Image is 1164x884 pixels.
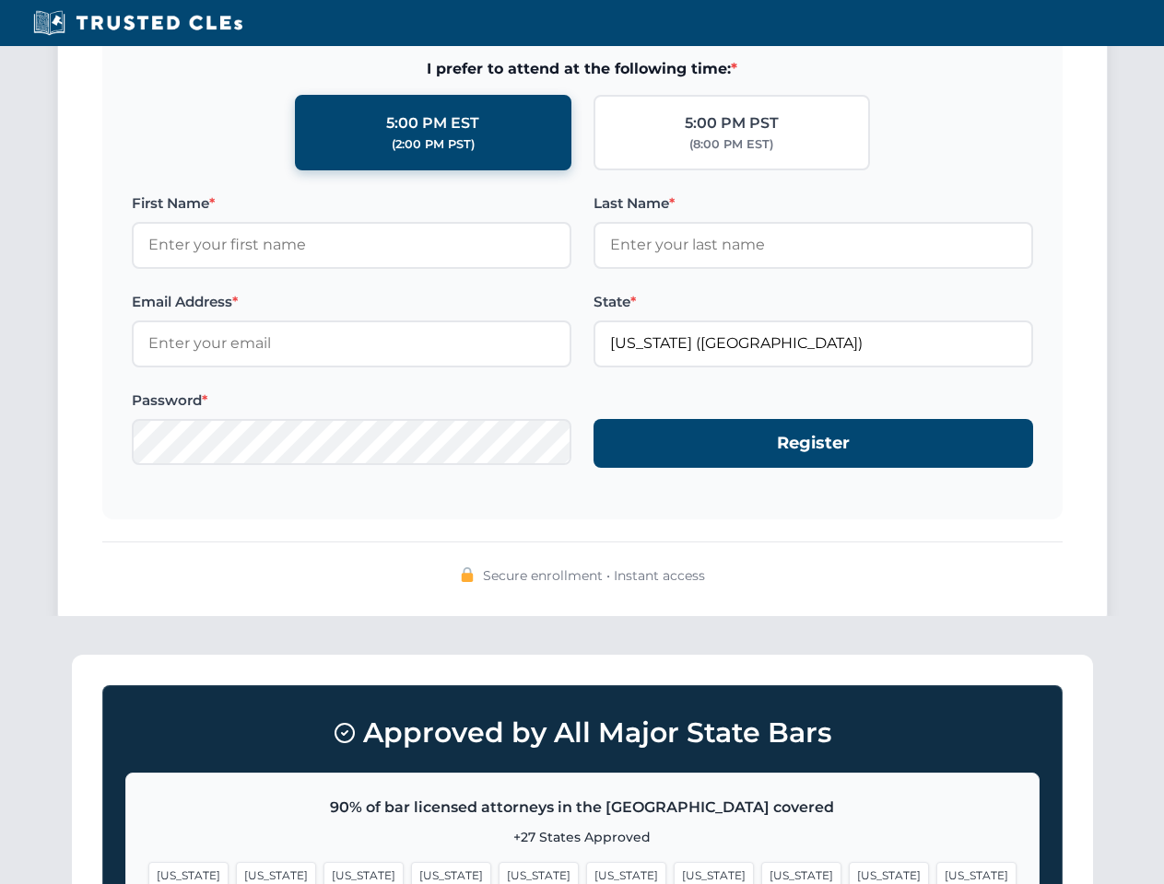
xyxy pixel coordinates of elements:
[132,390,571,412] label: Password
[594,291,1033,313] label: State
[28,9,248,37] img: Trusted CLEs
[685,111,779,135] div: 5:00 PM PST
[594,320,1033,366] input: Florida (FL)
[148,796,1017,820] p: 90% of bar licensed attorneys in the [GEOGRAPHIC_DATA] covered
[132,320,571,366] input: Enter your email
[125,708,1040,758] h3: Approved by All Major State Bars
[148,827,1017,847] p: +27 States Approved
[594,419,1033,468] button: Register
[594,222,1033,268] input: Enter your last name
[132,192,571,215] label: First Name
[132,57,1033,81] span: I prefer to attend at the following time:
[483,565,705,586] span: Secure enrollment • Instant access
[689,135,773,154] div: (8:00 PM EST)
[132,291,571,313] label: Email Address
[594,192,1033,215] label: Last Name
[132,222,571,268] input: Enter your first name
[460,567,475,582] img: 🔒
[392,135,475,154] div: (2:00 PM PST)
[386,111,479,135] div: 5:00 PM EST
